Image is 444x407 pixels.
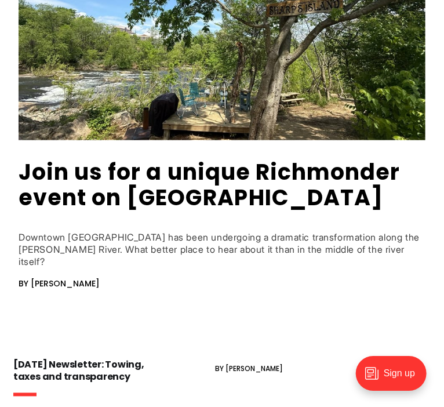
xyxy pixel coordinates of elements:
[13,359,169,383] h3: [DATE] Newsletter: Towing, taxes and transparency
[13,359,431,405] a: [DATE] Newsletter: Towing, taxes and transparency By [PERSON_NAME]
[215,362,283,376] span: By [PERSON_NAME]
[19,278,100,289] span: By [PERSON_NAME]
[19,231,425,267] div: Downtown [GEOGRAPHIC_DATA] has been undergoing a dramatic transformation along the [PERSON_NAME] ...
[19,156,401,212] a: Join us for a unique Richmonder event on [GEOGRAPHIC_DATA]
[346,350,444,407] iframe: portal-trigger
